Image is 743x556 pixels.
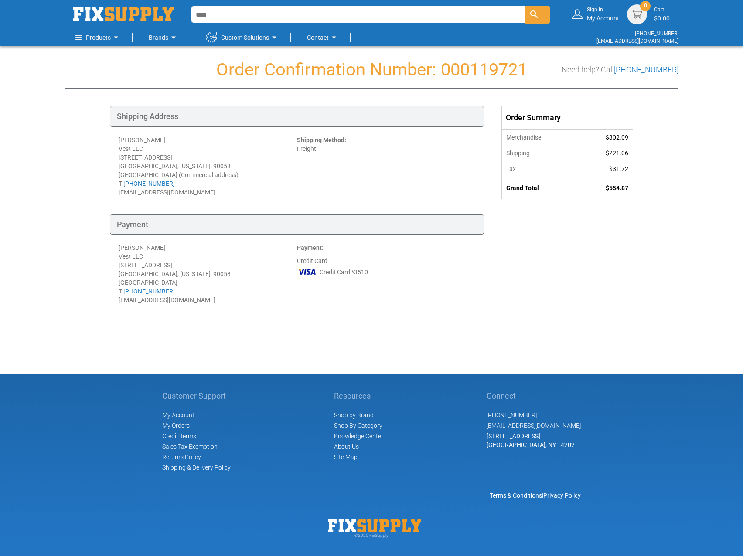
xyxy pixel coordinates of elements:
h1: Order Confirmation Number: 000119721 [65,60,678,79]
div: [PERSON_NAME] Vest LLC [STREET_ADDRESS] [GEOGRAPHIC_DATA], [US_STATE], 90058 [GEOGRAPHIC_DATA] T:... [119,243,297,304]
span: $554.87 [606,184,628,191]
span: $221.06 [606,150,628,157]
div: Payment [110,214,484,235]
h5: Resources [334,392,383,400]
span: $302.09 [606,134,628,141]
strong: Grand Total [506,184,539,191]
a: Products [75,29,121,46]
a: [EMAIL_ADDRESS][DOMAIN_NAME] [596,38,678,44]
img: Fix Industrial Supply [73,7,174,21]
a: [PHONE_NUMBER] [123,288,175,295]
th: Merchandise [502,129,578,145]
span: Credit Card *3510 [320,268,368,276]
a: Shop by Brand [334,412,374,419]
span: [STREET_ADDRESS] [GEOGRAPHIC_DATA], NY 14202 [487,433,575,448]
a: Brands [149,29,179,46]
img: VI [297,265,317,278]
a: store logo [73,7,174,21]
a: Shipping & Delivery Policy [162,464,231,471]
span: Credit Terms [162,433,196,440]
img: Fix Industrial Supply [328,519,421,532]
a: About Us [334,443,359,450]
div: | [162,491,581,500]
span: $31.72 [609,165,628,172]
a: [PHONE_NUMBER] [123,180,175,187]
div: Credit Card [297,243,475,304]
h5: Connect [487,392,581,400]
th: Tax [502,161,578,177]
a: Privacy Policy [543,492,581,499]
div: Shipping Address [110,106,484,127]
small: Sign in [587,6,619,14]
th: Shipping [502,145,578,161]
span: © 2025 FixSupply [354,533,389,538]
a: [EMAIL_ADDRESS][DOMAIN_NAME] [487,422,581,429]
small: Cart [654,6,670,14]
a: Custom Solutions [206,29,279,46]
strong: Shipping Method: [297,136,346,143]
a: Terms & Conditions [490,492,542,499]
h3: Need help? Call [562,65,678,74]
a: Site Map [334,454,358,460]
a: Shop By Category [334,422,382,429]
a: [PHONE_NUMBER] [635,31,678,37]
div: Freight [297,136,475,197]
a: Returns Policy [162,454,201,460]
a: Contact [307,29,339,46]
span: My Orders [162,422,190,429]
div: [PERSON_NAME] Vest LLC [STREET_ADDRESS] [GEOGRAPHIC_DATA], [US_STATE], 90058 [GEOGRAPHIC_DATA] (C... [119,136,297,197]
div: Order Summary [502,106,633,129]
span: $0.00 [654,15,670,22]
strong: Payment: [297,244,324,251]
a: [PHONE_NUMBER] [487,412,537,419]
h5: Customer Support [162,392,231,400]
span: My Account [162,412,194,419]
a: Knowledge Center [334,433,383,440]
a: [PHONE_NUMBER] [614,65,678,74]
span: Sales Tax Exemption [162,443,218,450]
span: 0 [644,2,647,10]
div: My Account [587,6,619,22]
